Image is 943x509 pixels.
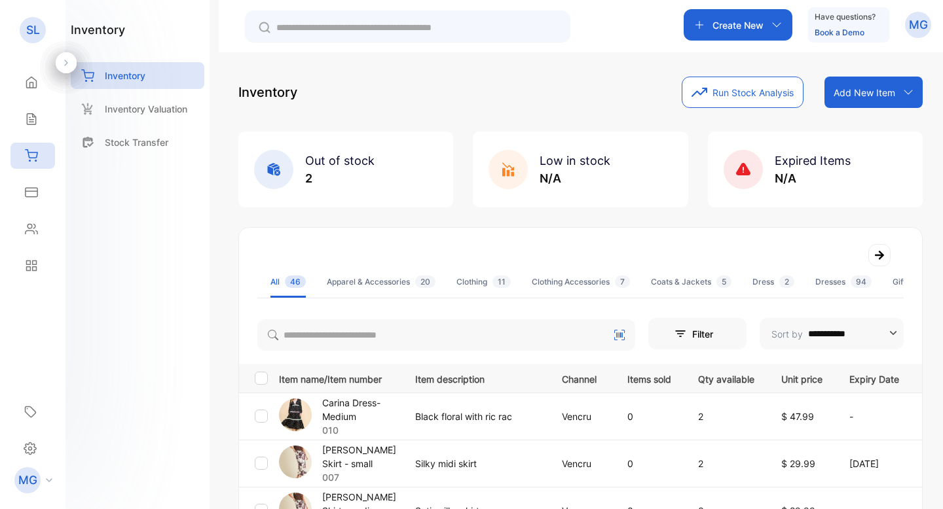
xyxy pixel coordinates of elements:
[322,396,399,423] p: Carina Dress- Medium
[71,21,125,39] h1: inventory
[322,423,399,437] p: 010
[285,275,306,288] span: 46
[532,276,630,288] div: Clothing Accessories
[562,457,601,470] p: Vencru
[905,9,931,41] button: MG
[305,154,375,167] span: Out of stock
[682,77,804,108] button: Run Stock Analysis
[415,410,535,423] p: Black floral with ric rac
[781,411,814,422] span: $ 47.99
[105,135,168,149] p: Stock Transfer
[781,370,823,386] p: Unit price
[105,69,145,82] p: Inventory
[698,457,754,470] p: 2
[716,275,731,288] span: 5
[851,275,872,288] span: 94
[238,82,297,102] p: Inventory
[415,370,535,386] p: Item description
[684,9,792,41] button: Create New
[760,318,904,349] button: Sort by
[849,370,899,386] p: Expiry Date
[456,276,511,288] div: Clothing
[322,470,399,484] p: 007
[698,370,754,386] p: Qty available
[627,370,671,386] p: Items sold
[305,169,375,187] p: 2
[71,129,204,156] a: Stock Transfer
[779,275,794,288] span: 2
[698,410,754,423] p: 2
[540,154,610,167] span: Low in stock
[627,410,671,423] p: 0
[562,410,601,423] p: Vencru
[279,446,312,478] img: item
[781,458,815,469] span: $ 29.99
[415,457,535,470] p: Silky midi skirt
[815,276,872,288] div: Dresses
[562,370,601,386] p: Channel
[834,86,895,99] p: Add New Item
[71,96,204,122] a: Inventory Valuation
[775,154,851,167] span: Expired Items
[815,10,876,24] p: Have questions?
[771,327,803,341] p: Sort by
[909,16,928,33] p: MG
[815,27,864,37] a: Book a Demo
[18,472,37,489] p: MG
[322,443,399,470] p: [PERSON_NAME] Skirt - small
[615,275,630,288] span: 7
[712,18,764,32] p: Create New
[279,398,312,431] img: item
[651,276,731,288] div: Coats & Jackets
[540,169,610,187] p: N/A
[26,22,40,39] p: SL
[71,62,204,89] a: Inventory
[775,169,851,187] p: N/A
[415,275,435,288] span: 20
[327,276,435,288] div: Apparel & Accessories
[849,410,899,423] p: -
[752,276,794,288] div: Dress
[270,276,306,288] div: All
[888,454,943,509] iframe: LiveChat chat widget
[849,457,899,470] p: [DATE]
[492,275,511,288] span: 11
[627,457,671,470] p: 0
[279,370,399,386] p: Item name/Item number
[105,102,187,116] p: Inventory Valuation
